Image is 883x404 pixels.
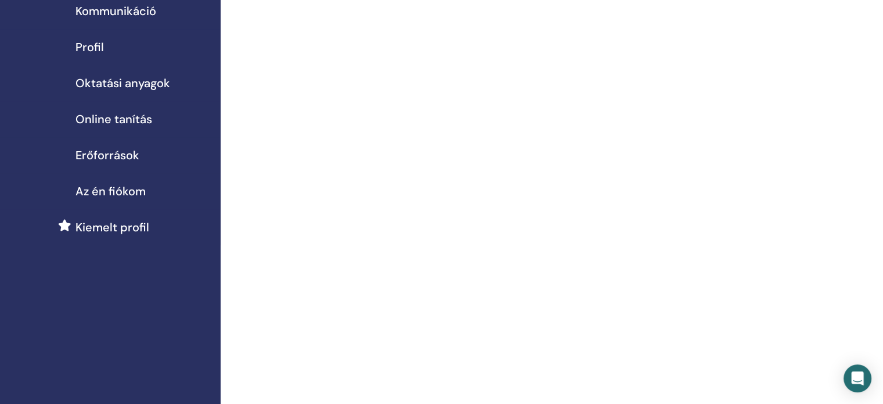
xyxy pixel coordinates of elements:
[75,74,170,92] span: Oktatási anyagok
[75,219,149,236] span: Kiemelt profil
[844,364,871,392] div: Open Intercom Messenger
[75,110,152,128] span: Online tanítás
[75,146,139,164] span: Erőforrások
[75,183,146,200] span: Az én fiókom
[75,38,104,56] span: Profil
[75,2,156,20] span: Kommunikáció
